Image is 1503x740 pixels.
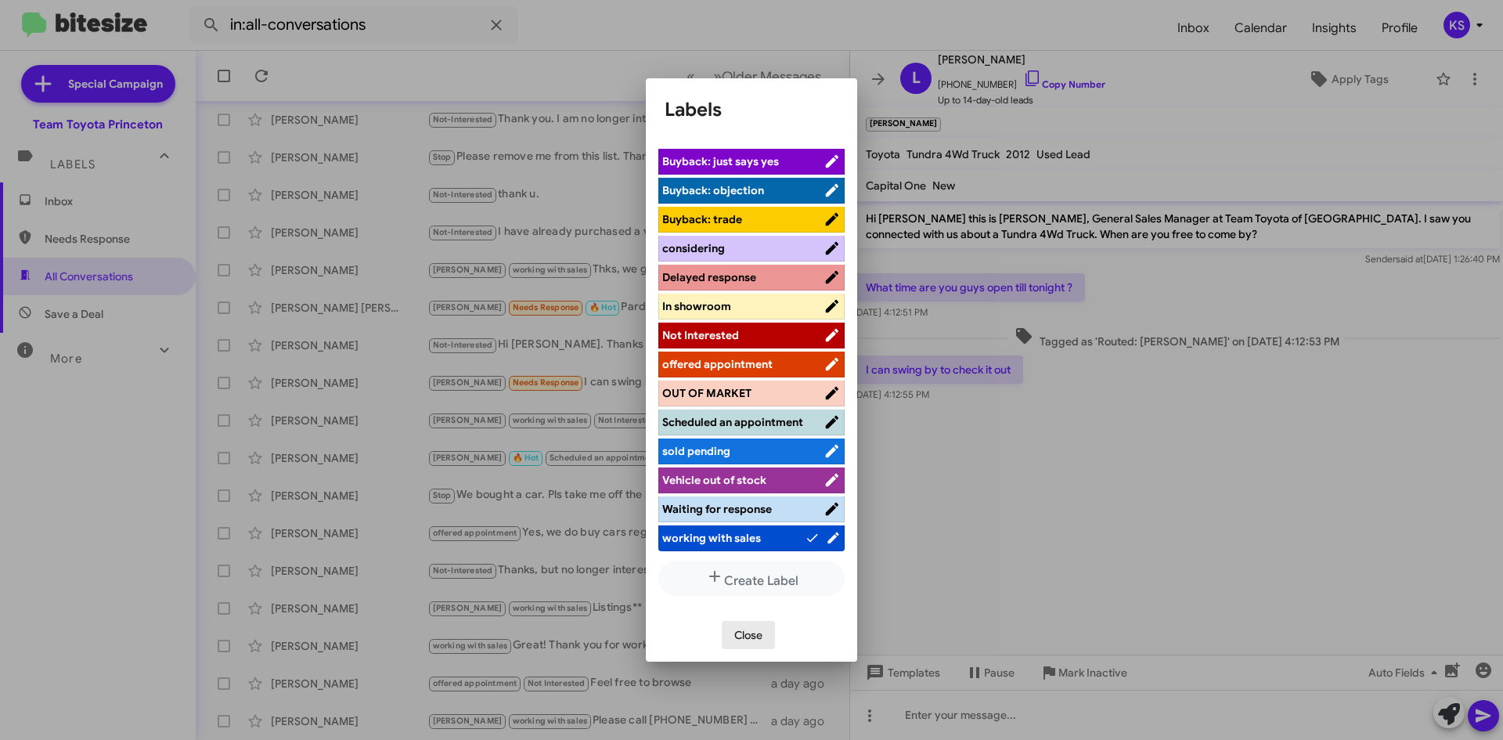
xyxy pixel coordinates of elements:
span: OUT OF MARKET [662,386,751,400]
span: Buyback: just says yes [662,154,779,168]
span: In showroom [662,299,731,313]
span: offered appointment [662,357,773,371]
span: Waiting for response [662,502,772,516]
button: Create Label [658,561,845,596]
button: Close [722,621,775,649]
h1: Labels [665,97,838,122]
span: Vehicle out of stock [662,473,766,487]
span: working with sales [662,531,761,545]
span: Buyback: objection [662,183,764,197]
span: Scheduled an appointment [662,415,803,429]
span: Delayed response [662,270,756,284]
span: sold pending [662,444,730,458]
span: considering [662,241,725,255]
span: Not Interested [662,328,739,342]
span: Buyback: trade [662,212,742,226]
span: Close [734,621,762,649]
